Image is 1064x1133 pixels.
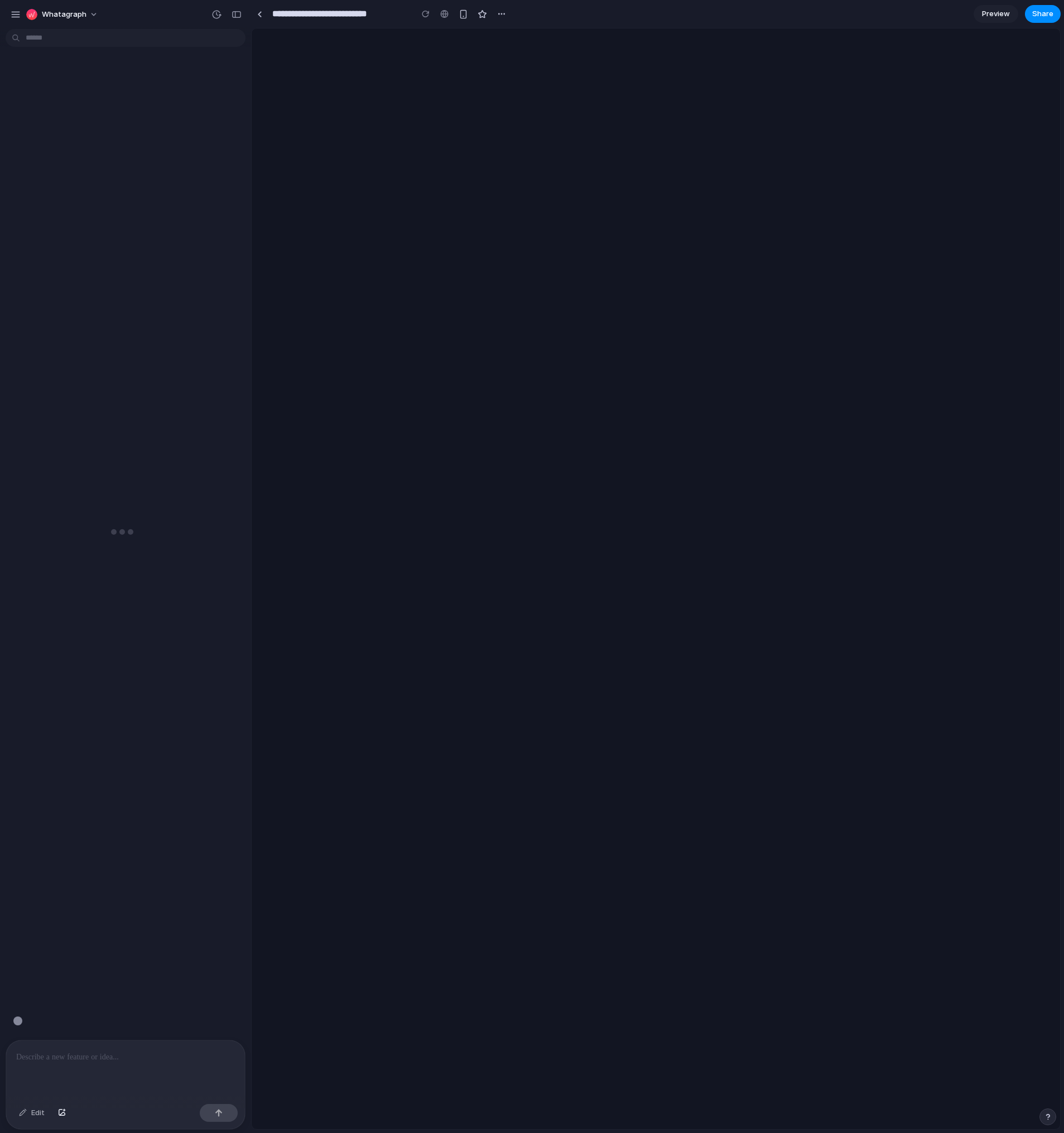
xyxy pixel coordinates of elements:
a: Preview [974,5,1018,23]
span: Share [1032,8,1053,20]
span: Preview [982,8,1010,20]
button: Share [1025,5,1061,23]
button: Whatagraph [22,6,104,23]
span: Whatagraph [42,9,86,20]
